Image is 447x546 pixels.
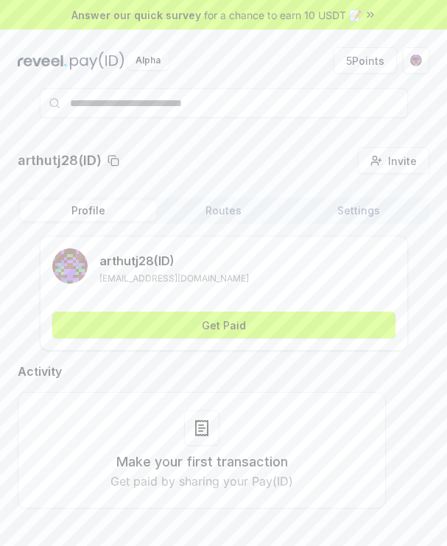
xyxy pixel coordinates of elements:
[70,52,124,70] img: pay_id
[21,200,156,221] button: Profile
[116,452,288,472] h3: Make your first transaction
[156,200,292,221] button: Routes
[204,7,362,23] span: for a chance to earn 10 USDT 📝
[71,7,201,23] span: Answer our quick survey
[127,52,169,70] div: Alpha
[18,52,67,70] img: reveel_dark
[388,153,417,169] span: Invite
[110,472,293,490] p: Get paid by sharing your Pay(ID)
[291,200,426,221] button: Settings
[358,147,429,174] button: Invite
[99,273,249,284] p: [EMAIL_ADDRESS][DOMAIN_NAME]
[99,252,249,270] p: arthutj28 (ID)
[18,150,102,171] p: arthutj28(ID)
[334,47,397,74] button: 5Points
[18,363,386,380] h2: Activity
[52,312,395,338] button: Get Paid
